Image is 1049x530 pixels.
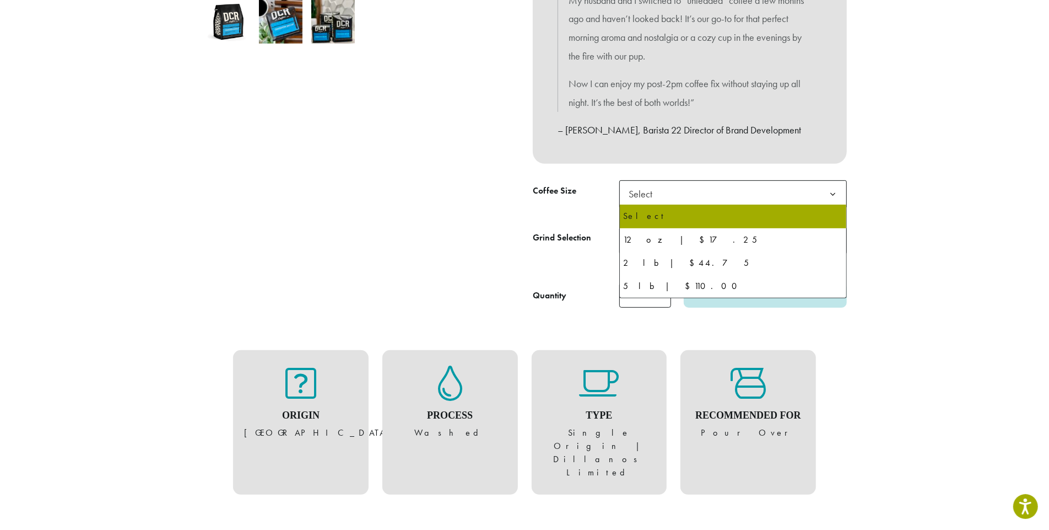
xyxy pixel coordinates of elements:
[623,255,843,271] div: 2 lb | $44.75
[543,410,656,422] h4: Type
[244,366,358,440] figure: [GEOGRAPHIC_DATA]
[620,205,846,228] li: Select
[569,74,811,112] p: Now I can enjoy my post-2pm coffee fix without staying up all night. It’s the best of both worlds!”
[691,410,805,422] h4: Recommended For
[619,180,847,207] span: Select
[624,183,663,205] span: Select
[623,232,843,248] div: 12 oz | $17.25
[393,410,507,422] h4: Process
[623,278,843,295] div: 5 lb | $110.00
[393,366,507,440] figure: Washed
[533,183,619,199] label: Coffee Size
[691,366,805,440] figure: Pour Over
[533,230,619,246] label: Grind Selection
[533,289,566,302] div: Quantity
[558,121,822,140] p: – [PERSON_NAME], Barista 22 Director of Brand Development
[543,366,656,479] figure: Single Origin | Dillanos Limited
[244,410,358,422] h4: Origin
